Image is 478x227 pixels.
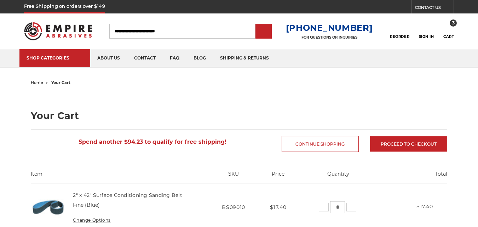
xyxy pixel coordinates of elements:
[330,201,345,213] input: 2" x 42" Surface Conditioning Sanding Belt Quantity:
[163,49,186,67] a: faq
[419,34,434,39] span: Sign In
[213,49,276,67] a: shipping & returns
[390,34,409,39] span: Reorder
[443,34,454,39] span: Cart
[27,55,83,61] div: SHOP CATEGORIES
[73,192,182,198] a: 2" x 42" Surface Conditioning Sanding Belt
[416,203,433,210] strong: $17.40
[296,170,380,183] th: Quantity
[443,23,454,39] a: 3 Cart
[24,18,92,44] img: Empire Abrasives
[270,204,286,210] span: $17.40
[90,49,127,67] a: about us
[450,19,457,27] span: 3
[31,170,207,183] th: Item
[260,170,296,183] th: Price
[370,136,447,152] a: Proceed to checkout
[31,111,447,120] h1: Your Cart
[286,23,373,33] a: [PHONE_NUMBER]
[390,23,409,39] a: Reorder
[282,136,359,152] a: Continue Shopping
[127,49,163,67] a: contact
[73,217,110,223] a: Change Options
[286,35,373,40] p: FOR QUESTIONS OR INQUIRIES
[222,204,245,210] span: BS09010
[207,170,260,183] th: SKU
[415,4,454,13] a: CONTACT US
[79,138,226,145] span: Spend another $94.23 to qualify for free shipping!
[186,49,213,67] a: blog
[380,170,447,183] th: Total
[51,80,70,85] span: your cart
[73,202,100,209] dd: Fine (Blue)
[31,80,43,85] a: home
[257,24,271,39] input: Submit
